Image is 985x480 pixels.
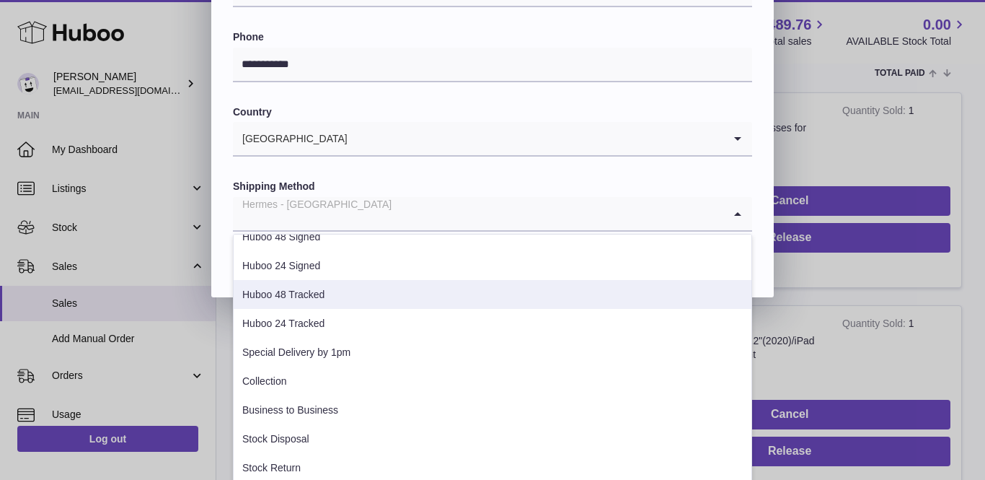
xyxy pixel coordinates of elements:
li: Huboo 24 Signed [234,251,751,280]
span: [GEOGRAPHIC_DATA] [233,122,348,155]
input: Search for option [233,197,723,230]
li: Business to Business [234,396,751,424]
li: Collection [234,367,751,396]
label: Phone [233,30,752,44]
label: Shipping Method [233,180,752,193]
label: Country [233,105,752,119]
li: Huboo 24 Tracked [234,309,751,338]
div: Search for option [233,122,752,157]
li: Stock Disposal [234,424,751,453]
div: Search for option [233,197,752,232]
input: Search for option [348,122,723,155]
li: Special Delivery by 1pm [234,338,751,367]
li: Huboo 48 Tracked [234,280,751,309]
li: Huboo 48 Signed [234,222,751,251]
